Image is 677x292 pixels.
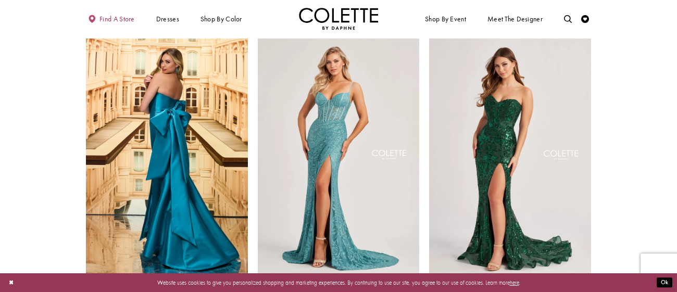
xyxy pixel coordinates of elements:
button: Submit Dialog [657,278,672,288]
p: Website uses cookies to give you personalized shopping and marketing experiences. By continuing t... [57,277,620,288]
span: Shop By Event [425,15,466,23]
img: Colette by Daphne [299,8,378,30]
span: Dresses [156,15,179,23]
a: Visit Colette by Daphne Style No. CL8405 Page [258,39,420,274]
a: Meet the designer [485,8,545,30]
span: Shop By Event [423,8,468,30]
button: Close Dialog [5,276,18,290]
a: Visit Colette by Daphne Style No. CL8440 Page [429,39,591,274]
span: Meet the designer [487,15,543,23]
a: Visit Home Page [299,8,378,30]
span: Find a store [99,15,135,23]
a: Find a store [86,8,136,30]
a: Visit Colette by Daphne Style No. CL8470 Page [86,39,248,274]
span: Shop by color [200,15,242,23]
a: Check Wishlist [579,8,591,30]
a: here [510,279,519,286]
a: Toggle search [562,8,574,30]
span: Dresses [154,8,181,30]
span: Shop by color [198,8,244,30]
